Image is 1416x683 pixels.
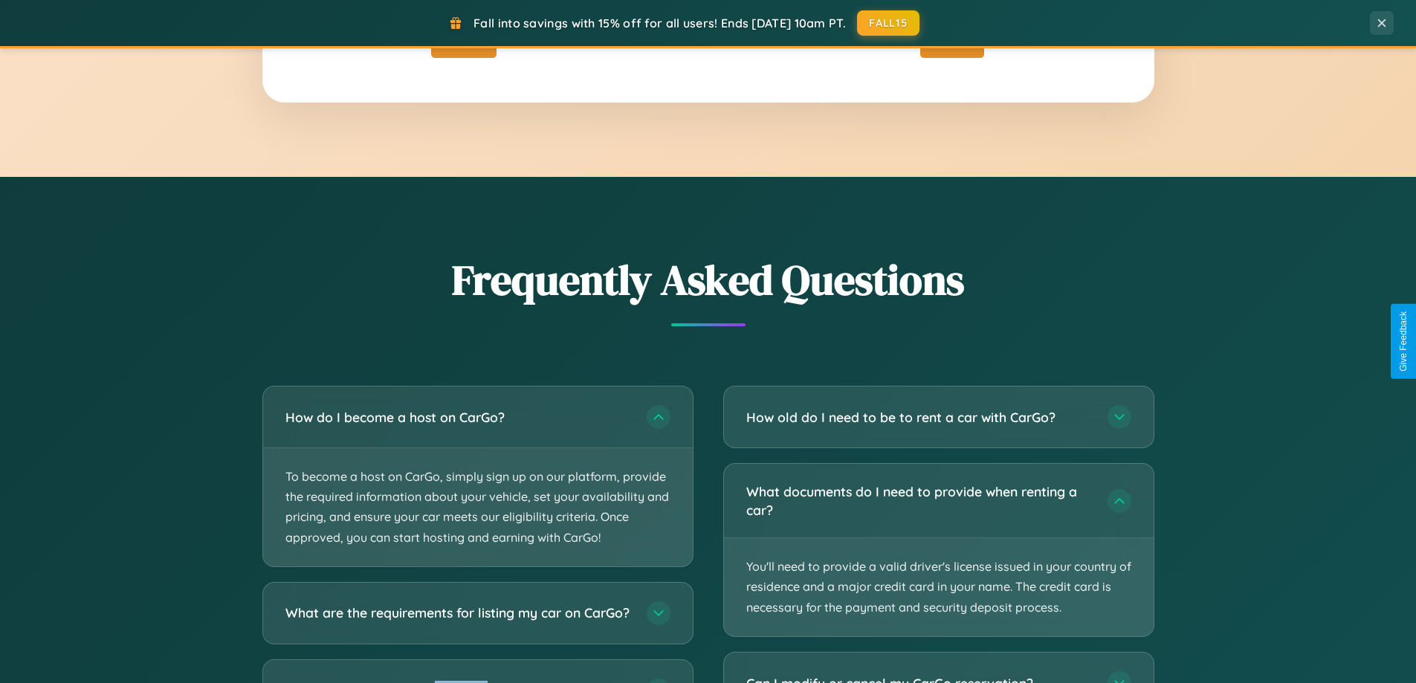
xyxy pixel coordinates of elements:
[285,408,632,427] h3: How do I become a host on CarGo?
[285,603,632,622] h3: What are the requirements for listing my car on CarGo?
[746,482,1093,519] h3: What documents do I need to provide when renting a car?
[473,16,846,30] span: Fall into savings with 15% off for all users! Ends [DATE] 10am PT.
[263,448,693,566] p: To become a host on CarGo, simply sign up on our platform, provide the required information about...
[857,10,919,36] button: FALL15
[1398,311,1409,372] div: Give Feedback
[724,538,1154,636] p: You'll need to provide a valid driver's license issued in your country of residence and a major c...
[262,251,1154,308] h2: Frequently Asked Questions
[746,408,1093,427] h3: How old do I need to be to rent a car with CarGo?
